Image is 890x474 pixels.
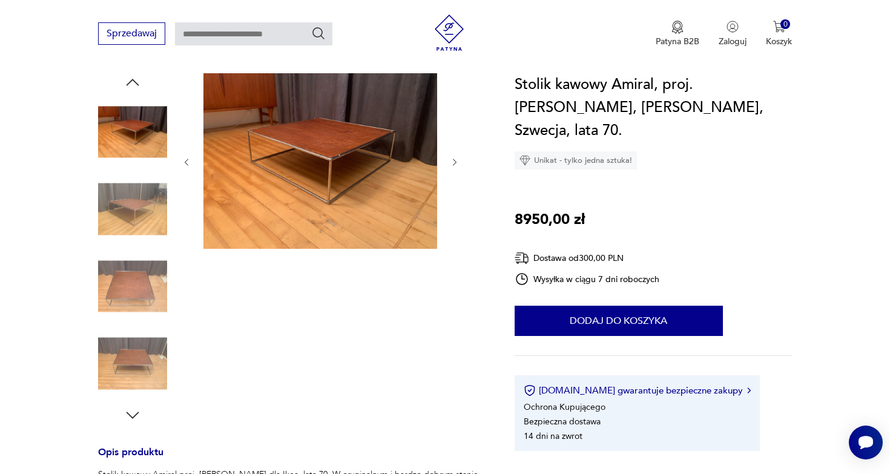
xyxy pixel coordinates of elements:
img: Zdjęcie produktu Stolik kawowy Amiral, proj. Karin Mobring, Ikea, Szwecja, lata 70. [98,329,167,398]
button: [DOMAIN_NAME] gwarantuje bezpieczne zakupy [524,384,751,397]
h1: Stolik kawowy Amiral, proj. [PERSON_NAME], [PERSON_NAME], Szwecja, lata 70. [515,73,793,142]
button: Patyna B2B [656,21,699,47]
p: 8950,00 zł [515,208,585,231]
p: Koszyk [766,36,792,47]
img: Ikona diamentu [519,155,530,166]
div: Wysyłka w ciągu 7 dni roboczych [515,272,660,286]
li: Ochrona Kupującego [524,401,605,413]
img: Zdjęcie produktu Stolik kawowy Amiral, proj. Karin Mobring, Ikea, Szwecja, lata 70. [98,252,167,321]
a: Ikona medaluPatyna B2B [656,21,699,47]
button: Szukaj [311,26,326,41]
img: Ikona medalu [671,21,684,34]
h3: Opis produktu [98,449,486,469]
img: Ikona dostawy [515,251,529,266]
p: Zaloguj [719,36,747,47]
img: Patyna - sklep z meblami i dekoracjami vintage [431,15,467,51]
button: Sprzedawaj [98,22,165,45]
button: Dodaj do koszyka [515,306,723,336]
li: Bezpieczna dostawa [524,416,601,427]
img: Ikona certyfikatu [524,384,536,397]
div: 0 [780,19,791,30]
img: Ikona strzałki w prawo [747,387,751,393]
div: Dostawa od 300,00 PLN [515,251,660,266]
img: Zdjęcie produktu Stolik kawowy Amiral, proj. Karin Mobring, Ikea, Szwecja, lata 70. [203,73,437,249]
div: Unikat - tylko jedna sztuka! [515,151,637,170]
button: Zaloguj [719,21,747,47]
img: Ikonka użytkownika [727,21,739,33]
p: Patyna B2B [656,36,699,47]
img: Ikona koszyka [773,21,785,33]
img: Zdjęcie produktu Stolik kawowy Amiral, proj. Karin Mobring, Ikea, Szwecja, lata 70. [98,97,167,166]
img: Zdjęcie produktu Stolik kawowy Amiral, proj. Karin Mobring, Ikea, Szwecja, lata 70. [98,175,167,244]
a: Sprzedawaj [98,30,165,39]
button: 0Koszyk [766,21,792,47]
li: 14 dni na zwrot [524,430,582,442]
iframe: Smartsupp widget button [849,426,883,459]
